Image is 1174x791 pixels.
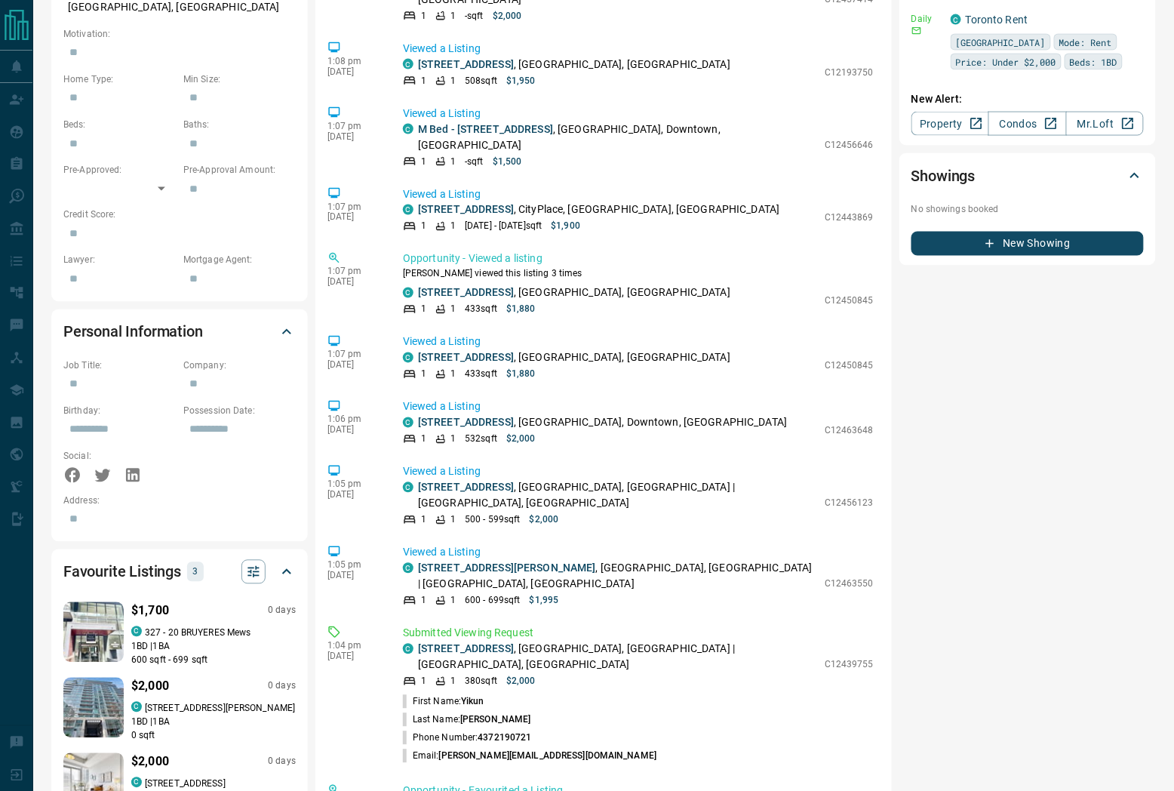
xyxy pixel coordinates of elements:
[131,602,169,620] p: $1,700
[450,74,456,88] p: 1
[418,123,553,135] a: M Bed - [STREET_ADDRESS]
[465,220,542,233] p: [DATE] - [DATE] sqft
[403,563,413,574] div: condos.ca
[403,749,656,763] p: Email:
[418,415,787,431] p: , [GEOGRAPHIC_DATA], Downtown, [GEOGRAPHIC_DATA]
[131,716,296,729] p: 1 BD | 1 BA
[465,432,497,446] p: 532 sqft
[327,131,380,142] p: [DATE]
[145,702,295,716] p: [STREET_ADDRESS][PERSON_NAME]
[403,695,484,709] p: First Name:
[1066,112,1144,136] a: Mr.Loft
[327,360,380,371] p: [DATE]
[53,678,134,738] img: Favourited listing
[421,220,426,233] p: 1
[450,368,456,381] p: 1
[403,352,413,363] div: condos.ca
[418,287,514,299] a: [STREET_ADDRESS]
[478,733,531,743] span: 4372190721
[403,205,413,215] div: condos.ca
[131,702,142,713] div: condos.ca
[421,9,426,23] p: 1
[63,208,296,222] p: Credit Score:
[465,368,497,381] p: 433 sqft
[403,464,874,480] p: Viewed a Listing
[951,14,961,25] div: condos.ca
[825,424,874,438] p: C12463648
[403,644,413,654] div: condos.ca
[450,594,456,608] p: 1
[911,232,1144,256] button: New Showing
[403,626,874,642] p: Submitted Viewing Request
[465,594,520,608] p: 600 - 699 sqft
[825,211,874,225] p: C12443869
[911,91,1144,107] p: New Alert:
[327,490,380,500] p: [DATE]
[421,594,426,608] p: 1
[183,359,296,373] p: Company:
[63,27,296,41] p: Motivation:
[63,254,176,267] p: Lawyer:
[53,602,134,663] img: Favourited listing
[131,777,142,788] div: condos.ca
[450,9,456,23] p: 1
[403,288,413,298] div: condos.ca
[418,285,730,301] p: , [GEOGRAPHIC_DATA], [GEOGRAPHIC_DATA]
[403,106,874,122] p: Viewed a Listing
[403,186,874,202] p: Viewed a Listing
[418,642,817,673] p: , [GEOGRAPHIC_DATA], [GEOGRAPHIC_DATA] | [GEOGRAPHIC_DATA], [GEOGRAPHIC_DATA]
[63,118,176,131] p: Beds:
[63,599,296,667] a: Favourited listing$1,7000 dayscondos.ca327 - 20 BRUYERES Mews1BD |1BA600 sqft - 699 sqft
[825,658,874,672] p: C12439755
[403,399,874,415] p: Viewed a Listing
[183,118,296,131] p: Baths:
[63,320,203,344] h2: Personal Information
[327,266,380,277] p: 1:07 pm
[327,651,380,662] p: [DATE]
[911,158,1144,194] div: Showings
[465,9,484,23] p: - sqft
[63,314,296,350] div: Personal Information
[403,251,874,267] p: Opportunity - Viewed a listing
[63,560,181,584] h2: Favourite Listings
[825,359,874,373] p: C12450845
[911,112,989,136] a: Property
[911,26,922,36] svg: Email
[145,626,250,640] p: 327 - 20 BRUYERES Mews
[63,675,296,743] a: Favourited listing$2,0000 dayscondos.ca[STREET_ADDRESS][PERSON_NAME]1BD |1BA0 sqft
[421,303,426,316] p: 1
[418,202,780,218] p: , CityPlace, [GEOGRAPHIC_DATA], [GEOGRAPHIC_DATA]
[418,561,817,592] p: , [GEOGRAPHIC_DATA], [GEOGRAPHIC_DATA] | [GEOGRAPHIC_DATA], [GEOGRAPHIC_DATA]
[131,753,169,771] p: $2,000
[418,57,730,72] p: , [GEOGRAPHIC_DATA], [GEOGRAPHIC_DATA]
[418,643,514,655] a: [STREET_ADDRESS]
[183,254,296,267] p: Mortgage Agent:
[911,12,942,26] p: Daily
[145,777,226,791] p: [STREET_ADDRESS]
[327,560,380,571] p: 1:05 pm
[421,432,426,446] p: 1
[268,680,296,693] p: 0 days
[439,751,657,762] span: [PERSON_NAME][EMAIL_ADDRESS][DOMAIN_NAME]
[450,432,456,446] p: 1
[506,303,536,316] p: $1,880
[403,41,874,57] p: Viewed a Listing
[506,368,536,381] p: $1,880
[825,497,874,510] p: C12456123
[327,479,380,490] p: 1:05 pm
[421,368,426,381] p: 1
[506,74,536,88] p: $1,950
[63,450,176,463] p: Social:
[403,267,874,281] p: [PERSON_NAME] viewed this listing 3 times
[956,54,1056,69] span: Price: Under $2,000
[465,155,484,168] p: - sqft
[418,204,514,216] a: [STREET_ADDRESS]
[465,513,520,527] p: 500 - 599 sqft
[418,350,730,366] p: , [GEOGRAPHIC_DATA], [GEOGRAPHIC_DATA]
[403,731,532,745] p: Phone Number:
[551,220,580,233] p: $1,900
[493,155,522,168] p: $1,500
[327,414,380,425] p: 1:06 pm
[327,56,380,66] p: 1:08 pm
[418,480,817,512] p: , [GEOGRAPHIC_DATA], [GEOGRAPHIC_DATA] | [GEOGRAPHIC_DATA], [GEOGRAPHIC_DATA]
